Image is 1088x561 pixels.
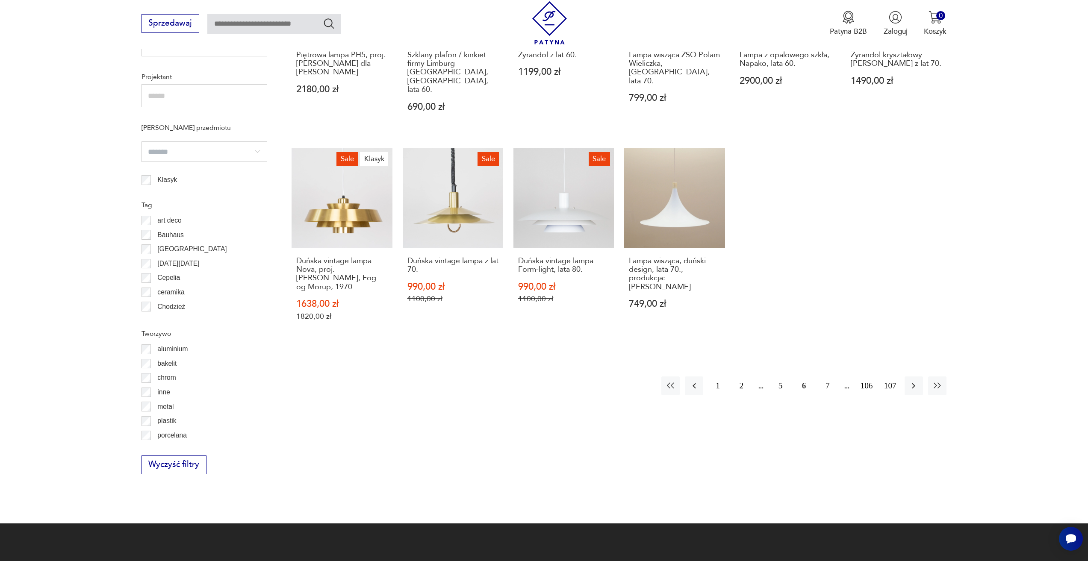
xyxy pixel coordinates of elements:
[292,148,392,341] a: SaleKlasykDuńska vintage lampa Nova, proj. Jo Hammerborg, Fog og Morup, 1970Duńska vintage lampa ...
[157,301,185,312] p: Chodzież
[851,51,942,68] h3: Żyrandol kryształowy [PERSON_NAME] z lat 70.
[157,358,177,369] p: bakelit
[518,282,610,291] p: 990,00 zł
[795,376,813,395] button: 6
[157,315,183,326] p: Ćmielów
[157,258,199,269] p: [DATE][DATE]
[624,148,725,341] a: Lampa wisząca, duński design, lata 70., produkcja: DaniaLampa wisząca, duński design, lata 70., p...
[629,51,720,86] h3: Lampa wisząca ZSO Polam Wieliczka, [GEOGRAPHIC_DATA], lata 70.
[296,51,388,77] h3: Piętrowa lampa PH5, proj. [PERSON_NAME] dla [PERSON_NAME]
[884,26,908,36] p: Zaloguj
[157,229,184,241] p: Bauhaus
[296,85,388,94] p: 2180,00 zł
[157,272,180,283] p: Cepelia
[407,257,499,274] h3: Duńska vintage lampa z lat 70.
[407,294,499,303] p: 1100,00 zł
[708,376,727,395] button: 1
[157,344,188,355] p: aluminium
[157,415,176,426] p: plastik
[818,376,837,395] button: 7
[528,1,571,44] img: Patyna - sklep z meblami i dekoracjami vintage
[884,11,908,36] button: Zaloguj
[929,11,942,24] img: Ikona koszyka
[842,11,855,24] img: Ikona medalu
[157,401,174,412] p: metal
[296,257,388,292] h3: Duńska vintage lampa Nova, proj. [PERSON_NAME], Fog og Morup, 1970
[732,376,751,395] button: 2
[830,11,867,36] a: Ikona medaluPatyna B2B
[936,11,945,20] div: 0
[518,68,610,76] p: 1199,00 zł
[296,312,388,321] p: 1820,00 zł
[157,244,227,255] p: [GEOGRAPHIC_DATA]
[924,26,946,36] p: Koszyk
[518,257,610,274] h3: Duńska vintage lampa Form-light, lata 80.
[296,300,388,308] p: 1638,00 zł
[740,76,831,85] p: 2900,00 zł
[157,430,187,441] p: porcelana
[142,328,267,339] p: Tworzywo
[629,94,720,103] p: 799,00 zł
[407,282,499,291] p: 990,00 zł
[629,300,720,308] p: 749,00 zł
[830,11,867,36] button: Patyna B2B
[157,387,170,398] p: inne
[157,444,179,455] p: porcelit
[157,174,177,185] p: Klasyk
[142,122,267,133] p: [PERSON_NAME] przedmiotu
[407,51,499,94] h3: Szklany plafon / kinkiet firmy Limburg [GEOGRAPHIC_DATA], [GEOGRAPHIC_DATA], lata 60.
[142,200,267,211] p: Tag
[157,287,184,298] p: ceramika
[142,14,199,33] button: Sprzedawaj
[629,257,720,292] h3: Lampa wisząca, duński design, lata 70., produkcja: [PERSON_NAME]
[857,376,876,395] button: 106
[771,376,790,395] button: 5
[740,51,831,68] h3: Lampa z opalowego szkła, Napako, lata 60.
[851,76,942,85] p: 1490,00 zł
[889,11,902,24] img: Ikonka użytkownika
[881,376,899,395] button: 107
[1059,527,1083,551] iframe: Smartsupp widget button
[142,455,206,474] button: Wyczyść filtry
[830,26,867,36] p: Patyna B2B
[157,215,181,226] p: art deco
[142,71,267,82] p: Projektant
[142,21,199,27] a: Sprzedawaj
[518,294,610,303] p: 1100,00 zł
[157,372,176,383] p: chrom
[924,11,946,36] button: 0Koszyk
[407,103,499,112] p: 690,00 zł
[403,148,503,341] a: SaleDuńska vintage lampa z lat 70.Duńska vintage lampa z lat 70.990,00 zł1100,00 zł
[513,148,614,341] a: SaleDuńska vintage lampa Form-light, lata 80.Duńska vintage lampa Form-light, lata 80.990,00 zł11...
[518,51,610,59] h3: Żyrandol z lat 60.
[323,17,335,29] button: Szukaj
